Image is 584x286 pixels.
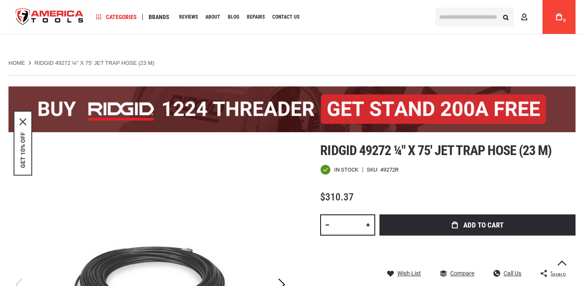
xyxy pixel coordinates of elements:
div: Availability [320,164,358,175]
span: Reviews [179,14,198,19]
span: Contact Us [272,14,299,19]
span: Blog [228,14,239,19]
a: Brands [145,11,173,23]
a: Categories [92,11,141,23]
button: Add to Cart [379,214,576,236]
a: Repairs [243,11,268,23]
a: Wish List [387,269,421,277]
a: Home [8,59,25,67]
span: Add to Cart [463,222,504,229]
span: In stock [334,167,358,172]
a: About [202,11,224,23]
span: Compare [450,270,474,276]
iframe: LiveChat chat widget [465,259,584,286]
button: Search [498,9,514,25]
span: Ridgid 49272 ¼" x 75' jet trap hose (23 m) [320,142,551,158]
img: America Tools [8,1,91,33]
button: GET 10% OFF [19,132,26,168]
a: store logo [8,1,91,33]
span: $310.37 [320,191,354,203]
span: Repairs [247,14,265,19]
svg: close icon [19,118,26,125]
strong: RIDGID 49272 ¼" X 75' JET TRAP HOSE (23 M) [34,60,154,66]
span: Brands [149,14,169,20]
strong: SKU [367,167,380,172]
iframe: Secure express checkout frame [378,238,577,263]
button: Close [19,118,26,125]
div: 49272R [380,167,399,172]
span: Categories [96,14,137,20]
a: Reviews [175,11,202,23]
a: Contact Us [268,11,303,23]
span: Wish List [397,270,421,276]
a: Compare [440,269,474,277]
span: About [205,14,220,19]
a: Blog [224,11,243,23]
span: 0 [563,18,566,23]
img: BOGO: Buy the RIDGID® 1224 Threader (26092), get the 92467 200A Stand FREE! [8,86,576,132]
